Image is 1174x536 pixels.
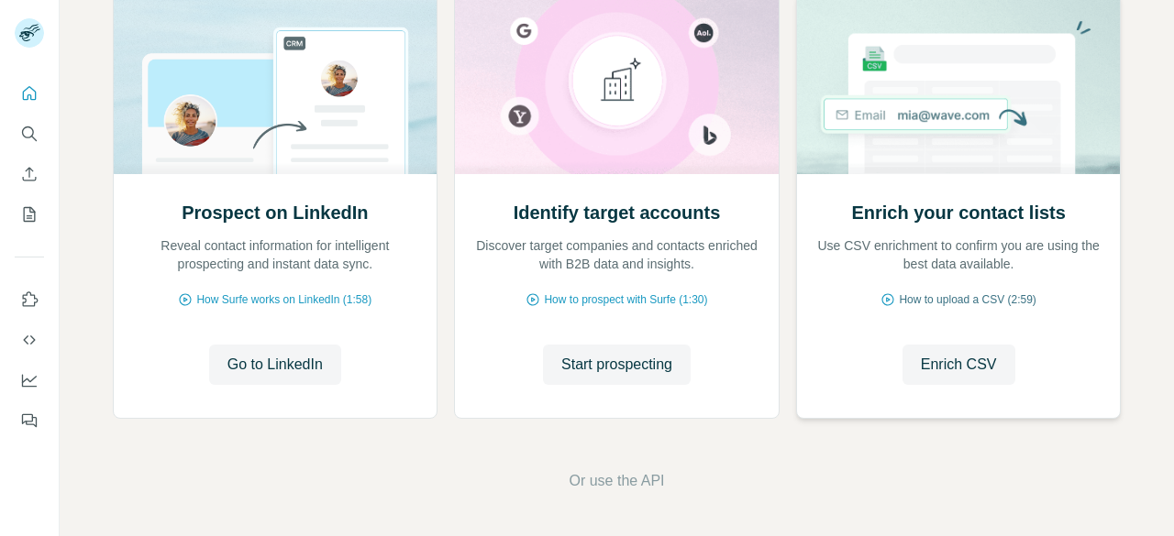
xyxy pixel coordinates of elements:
span: How Surfe works on LinkedIn (1:58) [196,291,371,308]
button: Enrich CSV [15,158,44,191]
span: Go to LinkedIn [227,354,323,376]
p: Reveal contact information for intelligent prospecting and instant data sync. [132,236,419,273]
button: Start prospecting [543,345,691,385]
p: Discover target companies and contacts enriched with B2B data and insights. [473,236,760,273]
span: How to upload a CSV (2:59) [899,291,1036,308]
button: Go to LinkedIn [209,345,341,385]
button: My lists [15,198,44,231]
button: Or use the API [569,470,664,492]
button: Quick start [15,77,44,110]
span: Start prospecting [561,354,672,376]
h2: Enrich your contact lists [851,200,1065,225]
button: Use Surfe on LinkedIn [15,283,44,316]
button: Search [15,117,44,150]
span: How to prospect with Surfe (1:30) [544,291,707,308]
button: Feedback [15,404,44,437]
button: Enrich CSV [903,345,1015,385]
button: Use Surfe API [15,323,44,356]
span: Enrich CSV [921,354,997,376]
p: Use CSV enrichment to confirm you are using the best data available. [815,236,1102,273]
h2: Identify target accounts [514,200,721,225]
h2: Prospect on LinkedIn [182,200,368,225]
button: Dashboard [15,364,44,397]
